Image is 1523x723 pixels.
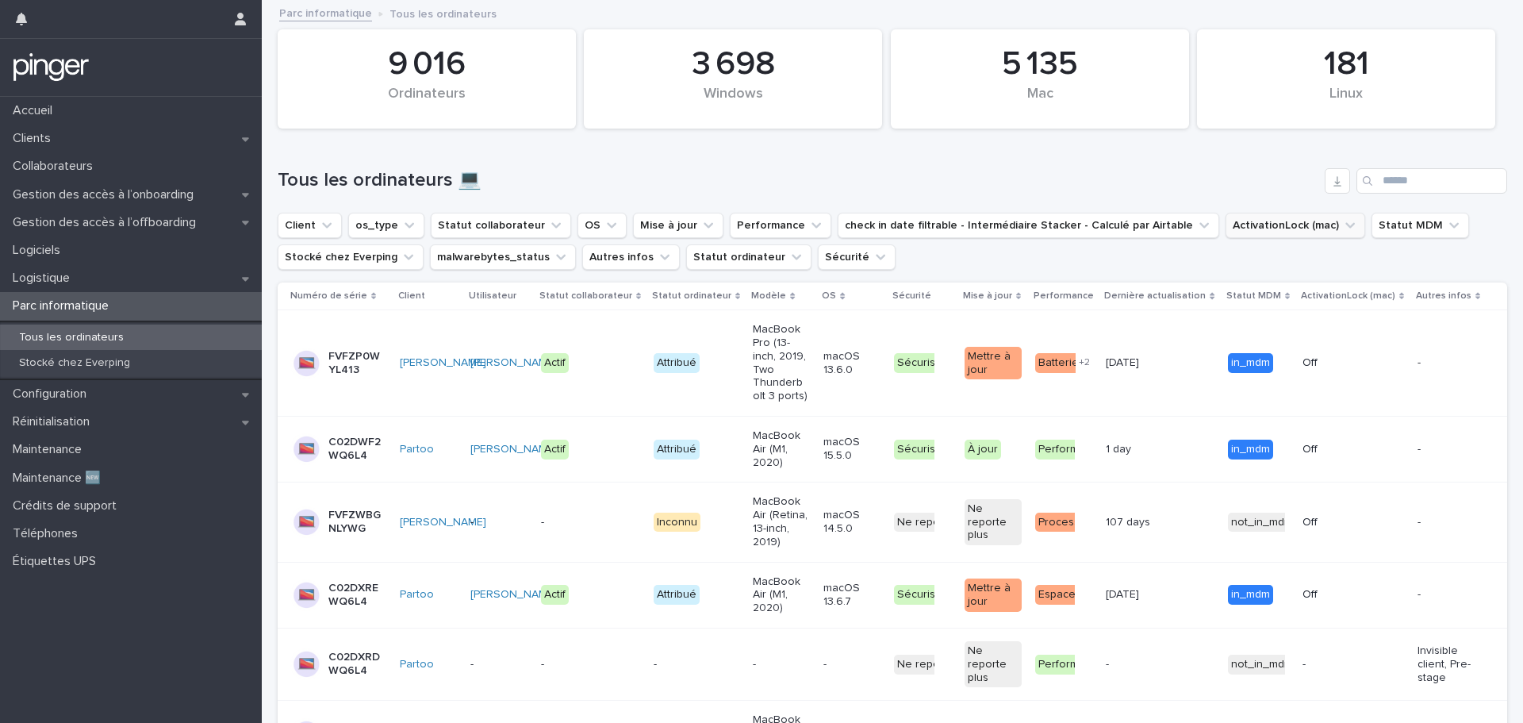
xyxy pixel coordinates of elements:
[965,641,1021,687] div: Ne reporte plus
[1226,213,1365,238] button: ActivationLock (mac)
[328,509,385,536] p: FVFZWBGNLYWG
[541,440,569,460] div: Actif
[753,658,809,671] p: -
[400,443,434,456] a: Partoo
[1106,440,1134,456] p: 1 day
[6,215,209,230] p: Gestion des accès à l’offboarding
[278,483,1507,562] tr: FVFZWBGNLYWG[PERSON_NAME] --InconnuMacBook Air (Retina, 13-inch, 2019)macOS 14.5.0Ne reporte plus...
[1106,353,1142,370] p: [DATE]
[753,429,809,469] p: MacBook Air (M1, 2020)
[6,442,94,457] p: Maintenance
[400,356,486,370] a: [PERSON_NAME]
[965,579,1021,612] div: Mettre à jour
[818,244,896,270] button: Sécurité
[400,516,486,529] a: [PERSON_NAME]
[1228,353,1273,373] div: in_mdm
[965,347,1021,380] div: Mettre à jour
[430,244,576,270] button: malwarebytes_status
[13,52,90,83] img: mTgBEunGTSyRkCgitkcU
[1226,287,1281,305] p: Statut MDM
[278,628,1507,700] tr: C02DXRDWQ6L4Partoo -----Ne reporte plusNe reporte plusPerformant-- not_in_mdm-Invisible client, P...
[6,331,136,344] p: Tous les ordinateurs
[918,44,1162,84] div: 5 135
[823,509,880,536] p: macOS 14.5.0
[892,287,931,305] p: Sécurité
[654,353,700,373] div: Attribué
[6,471,113,486] p: Maintenance 🆕
[753,575,809,615] p: MacBook Air (M1, 2020)
[278,169,1318,192] h1: Tous les ordinateurs 💻
[1302,588,1359,602] p: Off
[1035,585,1116,605] div: Espace disque
[470,356,557,370] a: [PERSON_NAME]
[6,103,65,118] p: Accueil
[400,658,434,671] a: Partoo
[470,516,527,529] p: -
[6,356,143,370] p: Stocké chez Everping
[6,498,129,513] p: Crédits de support
[6,386,99,402] p: Configuration
[823,350,880,377] p: macOS 13.6.0
[1228,440,1273,460] div: in_mdm
[1106,513,1153,529] p: 107 days
[6,414,102,429] p: Réinitialisation
[1302,443,1359,456] p: Off
[541,658,597,671] p: -
[633,213,723,238] button: Mise à jour
[278,310,1507,417] tr: FVFZP0WYL413[PERSON_NAME] [PERSON_NAME] ActifAttribuéMacBook Pro (13-inch, 2019, Two Thunderbolt ...
[400,588,434,602] a: Partoo
[6,554,109,569] p: Étiquettes UPS
[753,323,809,403] p: MacBook Pro (13-inch, 2019, Two Thunderbolt 3 ports)
[1228,585,1273,605] div: in_mdm
[654,440,700,460] div: Attribué
[965,440,1001,460] div: À jour
[539,287,632,305] p: Statut collaborateur
[823,658,880,671] p: -
[1302,356,1359,370] p: Off
[6,526,90,541] p: Téléphones
[278,244,424,270] button: Stocké chez Everping
[6,243,73,258] p: Logiciels
[1356,168,1507,194] input: Search
[1301,287,1395,305] p: ActivationLock (mac)
[751,287,786,305] p: Modèle
[838,213,1219,238] button: check in date filtrable - Intermédiaire Stacker - Calculé par Airtable
[1106,585,1142,602] p: [DATE]
[1418,356,1474,370] p: -
[290,287,367,305] p: Numéro de série
[1418,644,1474,684] p: Invisible client, Pre-stage
[6,159,105,174] p: Collaborateurs
[894,353,946,373] div: Sécurisé
[654,658,710,671] p: -
[654,585,700,605] div: Attribué
[470,588,557,602] a: [PERSON_NAME]
[328,436,385,463] p: C02DWF2WQ6L4
[398,287,425,305] p: Client
[6,187,206,202] p: Gestion des accès à l’onboarding
[1034,287,1094,305] p: Performance
[894,513,981,533] div: Ne reporte plus
[823,436,880,463] p: macOS 15.5.0
[348,213,424,238] button: os_type
[918,86,1162,119] div: Mac
[6,271,82,286] p: Logistique
[279,3,372,21] a: Parc informatique
[541,585,569,605] div: Actif
[1416,287,1471,305] p: Autres infos
[1371,213,1469,238] button: Statut MDM
[1228,655,1296,675] div: not_in_mdm
[469,287,516,305] p: Utilisateur
[654,513,700,533] div: Inconnu
[686,244,811,270] button: Statut ordinateur
[1418,588,1474,602] p: -
[1224,86,1468,119] div: Linux
[894,585,946,605] div: Sécurisé
[611,86,855,119] div: Windows
[1079,358,1090,367] span: + 2
[753,495,809,548] p: MacBook Air (Retina, 13-inch, 2019)
[652,287,731,305] p: Statut ordinateur
[894,440,946,460] div: Sécurisé
[894,655,981,675] div: Ne reporte plus
[470,443,557,456] a: [PERSON_NAME]
[1302,658,1359,671] p: -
